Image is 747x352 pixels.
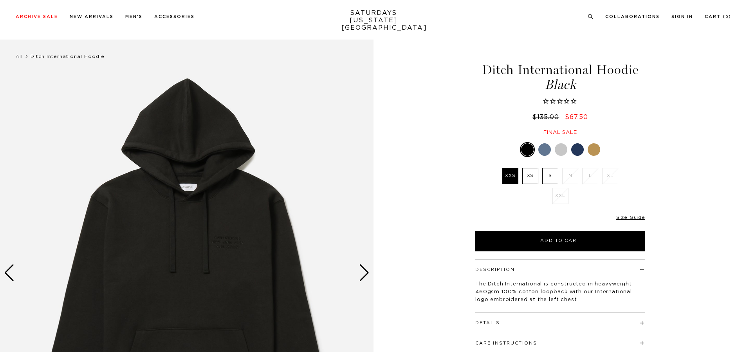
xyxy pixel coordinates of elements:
[502,168,518,184] label: XXS
[522,168,538,184] label: XS
[4,264,14,282] div: Previous slide
[475,280,645,304] p: The Ditch International is constructed in heavyweight 460gsm 100% cotton loopback with our Intern...
[16,14,58,19] a: Archive Sale
[605,14,660,19] a: Collaborations
[616,215,645,220] a: Size Guide
[475,231,645,251] button: Add to Cart
[705,14,731,19] a: Cart (0)
[475,267,515,272] button: Description
[532,114,562,120] del: $135.00
[474,63,646,91] h1: Ditch International Hoodie
[16,54,23,59] a: All
[475,321,500,325] button: Details
[474,129,646,136] div: Final sale
[125,14,143,19] a: Men's
[31,54,105,59] span: Ditch International Hoodie
[565,114,588,120] span: $67.50
[475,341,537,345] button: Care Instructions
[154,14,195,19] a: Accessories
[474,78,646,91] span: Black
[70,14,114,19] a: New Arrivals
[542,168,558,184] label: S
[671,14,693,19] a: Sign In
[359,264,370,282] div: Next slide
[474,97,646,106] span: Rated 0.0 out of 5 stars 0 reviews
[341,9,406,32] a: SATURDAYS[US_STATE][GEOGRAPHIC_DATA]
[725,15,729,19] small: 0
